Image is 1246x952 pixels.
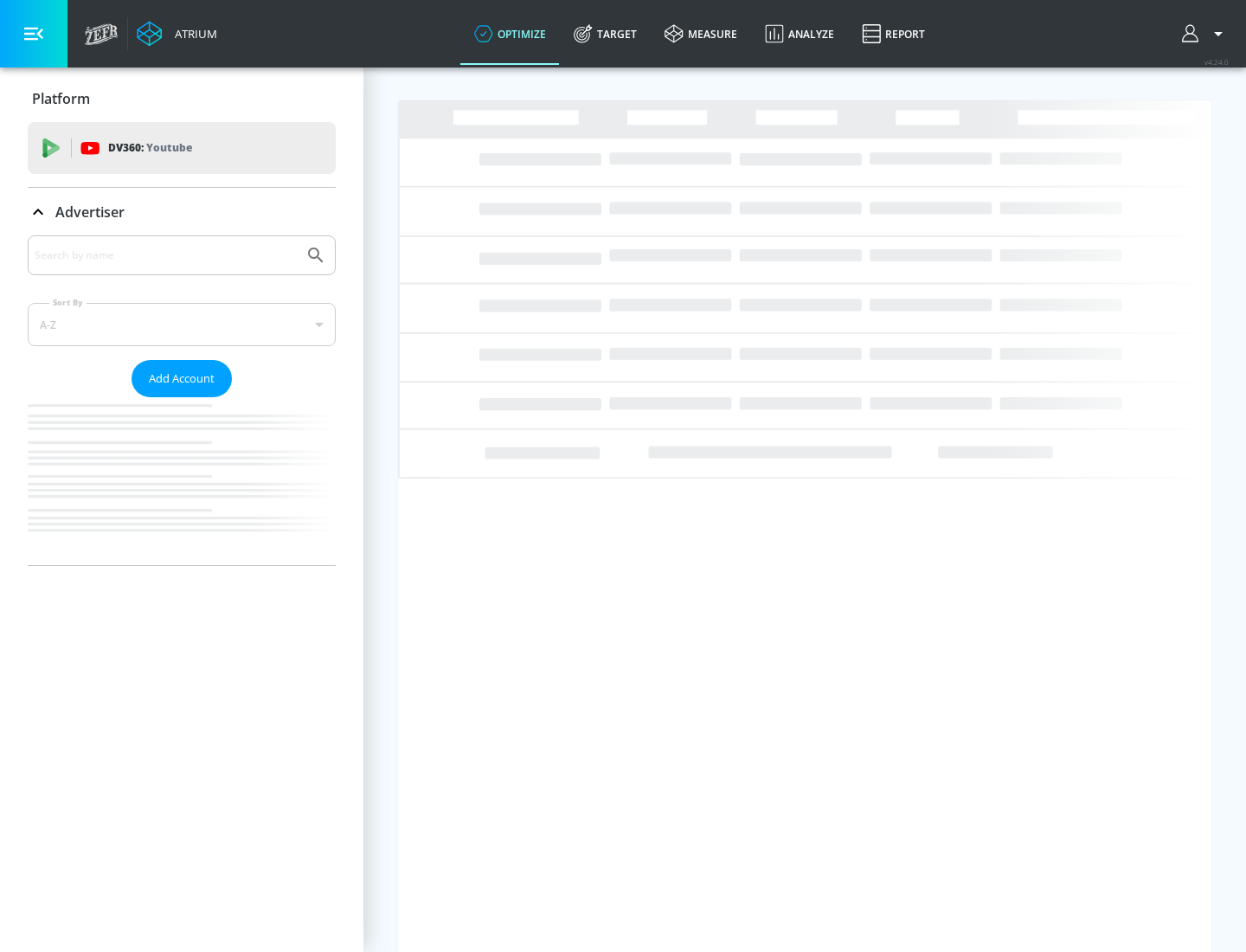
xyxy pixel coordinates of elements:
[28,303,336,346] div: A-Z
[751,3,848,65] a: Analyze
[651,3,751,65] a: measure
[848,3,939,65] a: Report
[28,74,336,123] div: Platform
[49,297,87,308] label: Sort By
[137,21,217,47] a: Atrium
[55,203,125,222] p: Advertiser
[28,188,336,236] div: Advertiser
[168,26,217,42] div: Atrium
[35,244,297,267] input: Search by name
[132,360,232,397] button: Add Account
[149,369,215,389] span: Add Account
[28,122,336,174] div: DV360: Youtube
[1204,57,1229,67] span: v 4.24.0
[560,3,651,65] a: Target
[28,235,336,565] div: Advertiser
[460,3,560,65] a: optimize
[32,89,90,108] p: Platform
[108,138,192,158] p: DV360:
[146,138,192,157] p: Youtube
[28,397,336,565] nav: list of Advertiser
